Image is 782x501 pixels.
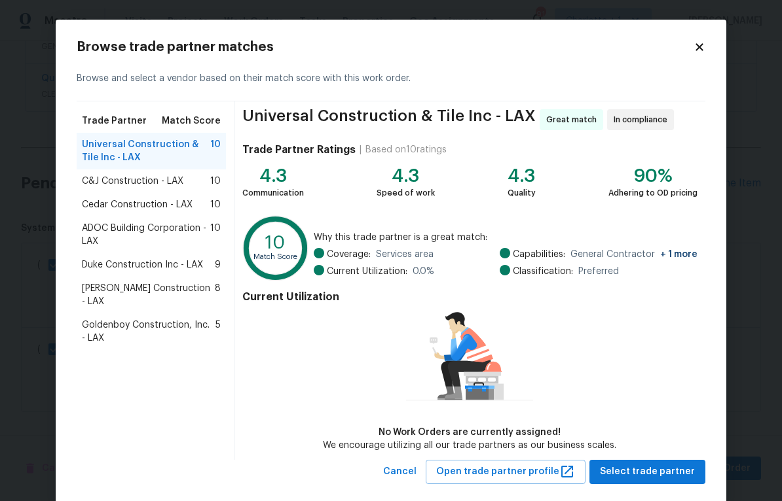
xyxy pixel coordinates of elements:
h4: Current Utilization [242,290,698,303]
h4: Trade Partner Ratings [242,143,356,156]
button: Select trade partner [589,460,705,484]
span: 10 [210,198,221,211]
span: [PERSON_NAME] Construction - LAX [82,282,215,308]
span: ADOC Building Corporation - LAX [82,222,210,248]
div: Speed of work [377,186,435,199]
span: Trade Partner [82,114,147,128]
div: 4.3 [508,169,536,182]
button: Cancel [378,460,422,484]
span: Universal Construction & Tile Inc - LAX [82,138,210,164]
span: C&J Construction - LAX [82,175,183,188]
span: Open trade partner profile [436,464,575,480]
span: 5 [215,319,221,345]
div: Communication [242,186,304,199]
span: Classification: [513,265,573,278]
span: Cancel [383,464,417,480]
span: Select trade partner [600,464,695,480]
span: Duke Construction Inc - LAX [82,258,203,271]
span: Why this trade partner is a great match: [314,231,698,244]
span: Services area [376,248,434,261]
span: 10 [210,138,221,164]
span: Universal Construction & Tile Inc - LAX [242,109,536,130]
span: In compliance [614,113,673,126]
span: Match Score [162,114,221,128]
span: Great match [546,113,602,126]
span: 8 [215,282,221,308]
span: Preferred [578,265,619,278]
div: Adhering to OD pricing [608,186,698,199]
button: Open trade partner profile [426,460,586,484]
span: Cedar Construction - LAX [82,198,193,211]
div: 4.3 [242,169,304,182]
div: No Work Orders are currently assigned! [323,426,616,439]
span: Current Utilization: [327,265,407,278]
text: 10 [265,233,286,252]
div: 4.3 [377,169,435,182]
span: 0.0 % [413,265,434,278]
div: We encourage utilizing all our trade partners as our business scales. [323,439,616,452]
text: Match Score [253,253,297,260]
span: 10 [210,175,221,188]
div: Quality [508,186,536,199]
span: Capabilities: [513,248,565,261]
span: Goldenboy Construction, Inc. - LAX [82,319,215,345]
div: Browse and select a vendor based on their match score with this work order. [77,56,705,101]
span: General Contractor [570,248,698,261]
span: 9 [215,258,221,271]
span: + 1 more [660,250,698,259]
h2: Browse trade partner matches [77,41,694,54]
div: 90% [608,169,698,182]
span: 10 [210,222,221,248]
div: Based on 10 ratings [365,143,447,156]
span: Coverage: [327,248,371,261]
div: | [356,143,365,156]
